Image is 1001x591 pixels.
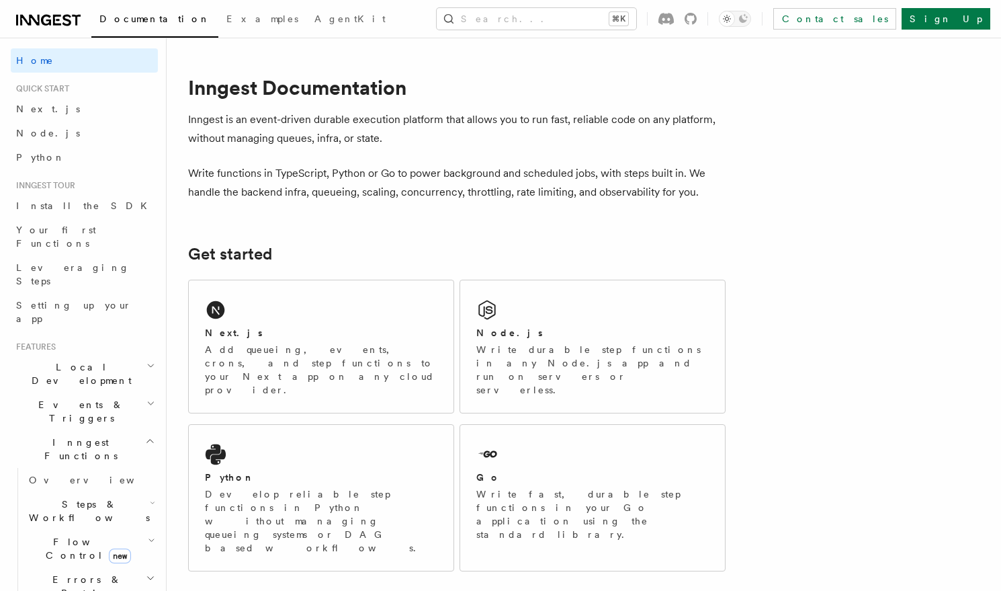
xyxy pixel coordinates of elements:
[11,97,158,121] a: Next.js
[205,326,263,340] h2: Next.js
[11,194,158,218] a: Install the SDK
[16,200,155,211] span: Install the SDK
[226,13,298,24] span: Examples
[11,436,145,463] span: Inngest Functions
[11,430,158,468] button: Inngest Functions
[188,75,726,100] h1: Inngest Documentation
[24,530,158,567] button: Flow Controlnew
[773,8,896,30] a: Contact sales
[719,11,751,27] button: Toggle dark mode
[476,326,543,340] h2: Node.js
[16,104,80,114] span: Next.js
[11,342,56,352] span: Features
[476,343,709,397] p: Write durable step functions in any Node.js app and run on servers or serverless.
[16,300,132,324] span: Setting up your app
[11,145,158,169] a: Python
[11,293,158,331] a: Setting up your app
[476,471,500,484] h2: Go
[902,8,990,30] a: Sign Up
[24,492,158,530] button: Steps & Workflows
[314,13,386,24] span: AgentKit
[16,225,96,249] span: Your first Functions
[205,487,437,555] p: Develop reliable step functions in Python without managing queueing systems or DAG based workflows.
[476,487,709,541] p: Write fast, durable step functions in your Go application using the standard library.
[188,280,454,413] a: Next.jsAdd queueing, events, crons, and step functions to your Next app on any cloud provider.
[11,398,146,425] span: Events & Triggers
[188,245,272,264] a: Get started
[11,360,146,387] span: Local Development
[11,218,158,255] a: Your first Functions
[205,471,255,484] h2: Python
[16,128,80,139] span: Node.js
[11,83,69,94] span: Quick start
[11,180,75,191] span: Inngest tour
[205,343,437,397] p: Add queueing, events, crons, and step functions to your Next app on any cloud provider.
[218,4,306,36] a: Examples
[460,424,726,572] a: GoWrite fast, durable step functions in your Go application using the standard library.
[109,549,131,563] span: new
[24,498,150,524] span: Steps & Workflows
[609,12,628,26] kbd: ⌘K
[460,280,726,413] a: Node.jsWrite durable step functions in any Node.js app and run on servers or serverless.
[91,4,218,38] a: Documentation
[29,475,167,485] span: Overview
[11,48,158,73] a: Home
[11,355,158,393] button: Local Development
[16,152,65,163] span: Python
[99,13,210,24] span: Documentation
[24,468,158,492] a: Overview
[306,4,394,36] a: AgentKit
[437,8,636,30] button: Search...⌘K
[24,535,148,562] span: Flow Control
[188,424,454,572] a: PythonDevelop reliable step functions in Python without managing queueing systems or DAG based wo...
[188,164,726,202] p: Write functions in TypeScript, Python or Go to power background and scheduled jobs, with steps bu...
[11,121,158,145] a: Node.js
[16,54,54,67] span: Home
[11,255,158,293] a: Leveraging Steps
[11,393,158,430] button: Events & Triggers
[188,110,726,148] p: Inngest is an event-driven durable execution platform that allows you to run fast, reliable code ...
[16,262,130,286] span: Leveraging Steps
